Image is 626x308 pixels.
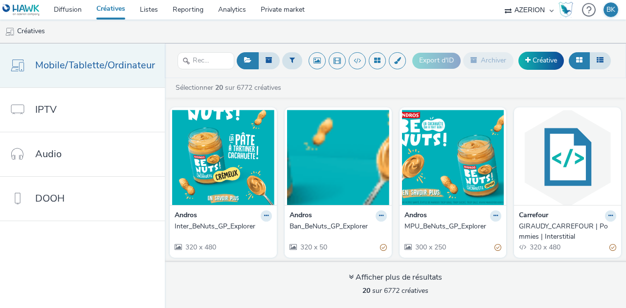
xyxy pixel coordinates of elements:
div: GIRAUDY_CARREFOUR | Pommies | Interstitial [519,222,612,242]
img: undefined Logo [2,4,40,16]
div: Partiellement valide [494,243,501,253]
input: Rechercher... [178,52,234,69]
img: GIRAUDY_CARREFOUR | Pommies | Interstitial visual [516,110,619,205]
div: Afficher plus de résultats [349,272,442,283]
div: MPU_BeNuts_GP_Explorer [404,222,498,231]
span: 320 x 50 [299,243,327,252]
span: 320 x 480 [529,243,560,252]
button: Liste [589,52,611,69]
img: MPU_BeNuts_GP_Explorer visual [402,110,504,205]
img: Inter_BeNuts_GP_Explorer visual [172,110,274,205]
a: GIRAUDY_CARREFOUR | Pommies | Interstitial [519,222,616,242]
span: IPTV [35,103,57,117]
strong: Carrefour [519,210,548,222]
a: Ban_BeNuts_GP_Explorer [290,222,387,231]
img: mobile [5,27,15,37]
div: Partiellement valide [609,243,616,253]
div: Ban_BeNuts_GP_Explorer [290,222,383,231]
img: Hawk Academy [559,2,573,18]
strong: 20 [215,83,223,92]
strong: Andros [175,210,197,222]
strong: Andros [290,210,312,222]
button: Grille [569,52,590,69]
strong: Andros [404,210,427,222]
div: Inter_BeNuts_GP_Explorer [175,222,268,231]
span: Audio [35,147,62,161]
button: Export d'ID [412,53,461,68]
div: Partiellement valide [380,243,387,253]
span: sur 6772 créatives [362,286,428,295]
a: MPU_BeNuts_GP_Explorer [404,222,502,231]
button: Archiver [463,52,514,69]
strong: 20 [362,286,370,295]
span: DOOH [35,191,65,205]
span: 320 x 480 [184,243,216,252]
a: Hawk Academy [559,2,577,18]
a: Créative [518,52,564,69]
span: Mobile/Tablette/Ordinateur [35,58,155,72]
img: Ban_BeNuts_GP_Explorer visual [287,110,389,205]
a: Sélectionner sur 6772 créatives [175,83,285,92]
div: BK [606,2,615,17]
a: Inter_BeNuts_GP_Explorer [175,222,272,231]
span: 300 x 250 [414,243,446,252]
